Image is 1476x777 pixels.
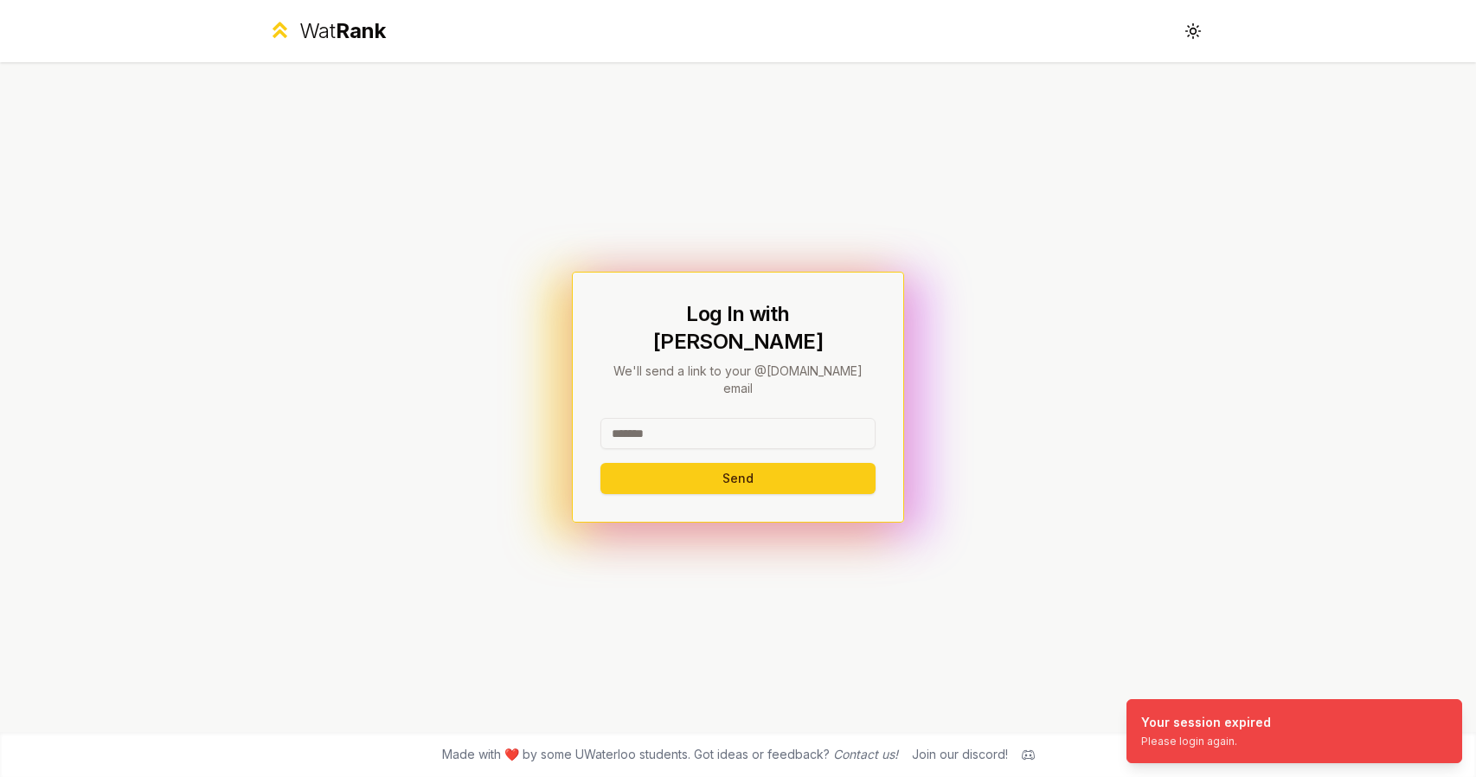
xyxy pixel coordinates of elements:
[600,463,876,494] button: Send
[1141,714,1271,731] div: Your session expired
[299,17,386,45] div: Wat
[833,747,898,761] a: Contact us!
[1141,735,1271,748] div: Please login again.
[600,363,876,397] p: We'll send a link to your @[DOMAIN_NAME] email
[336,18,386,43] span: Rank
[442,746,898,763] span: Made with ❤️ by some UWaterloo students. Got ideas or feedback?
[600,300,876,356] h1: Log In with [PERSON_NAME]
[267,17,386,45] a: WatRank
[912,746,1008,763] div: Join our discord!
